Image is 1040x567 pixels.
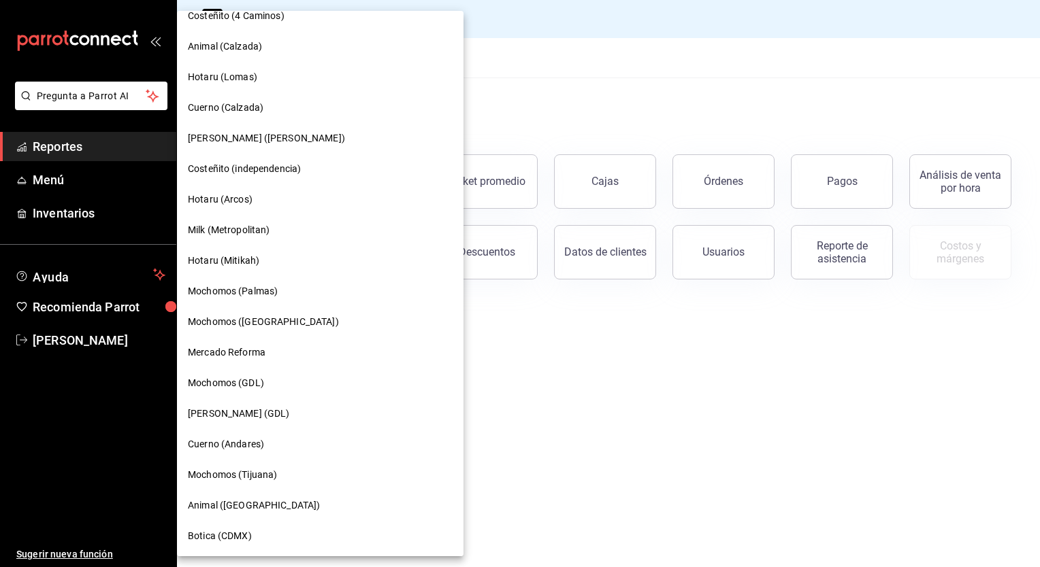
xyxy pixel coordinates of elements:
[177,184,464,215] div: Hotaru (Arcos)
[177,521,464,551] div: Botica (CDMX)
[177,490,464,521] div: Animal ([GEOGRAPHIC_DATA])
[177,1,464,31] div: Costeñito (4 Caminos)
[188,376,264,390] span: Mochomos (GDL)
[188,498,320,513] span: Animal ([GEOGRAPHIC_DATA])
[177,31,464,62] div: Animal (Calzada)
[177,276,464,307] div: Mochomos (Palmas)
[177,307,464,337] div: Mochomos ([GEOGRAPHIC_DATA])
[177,62,464,92] div: Hotaru (Lomas)
[177,123,464,154] div: [PERSON_NAME] ([PERSON_NAME])
[177,215,464,245] div: Milk (Metropolitan)
[177,245,464,276] div: Hotaru (Mitikah)
[188,468,277,482] span: Mochomos (Tijuana)
[188,407,290,421] span: [PERSON_NAME] (GDL)
[188,284,278,298] span: Mochomos (Palmas)
[188,254,259,268] span: Hotaru (Mitikah)
[177,460,464,490] div: Mochomos (Tijuana)
[188,70,257,84] span: Hotaru (Lomas)
[188,437,264,451] span: Cuerno (Andares)
[188,315,339,329] span: Mochomos ([GEOGRAPHIC_DATA])
[188,9,285,23] span: Costeñito (4 Caminos)
[177,368,464,398] div: Mochomos (GDL)
[188,131,345,145] span: [PERSON_NAME] ([PERSON_NAME])
[177,92,464,123] div: Cuerno (Calzada)
[188,345,265,360] span: Mercado Reforma
[177,154,464,184] div: Costeñito (independencia)
[188,529,252,543] span: Botica (CDMX)
[177,398,464,429] div: [PERSON_NAME] (GDL)
[188,162,301,176] span: Costeñito (independencia)
[177,337,464,368] div: Mercado Reforma
[188,101,263,115] span: Cuerno (Calzada)
[188,39,262,54] span: Animal (Calzada)
[188,192,253,207] span: Hotaru (Arcos)
[188,223,270,237] span: Milk (Metropolitan)
[177,429,464,460] div: Cuerno (Andares)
